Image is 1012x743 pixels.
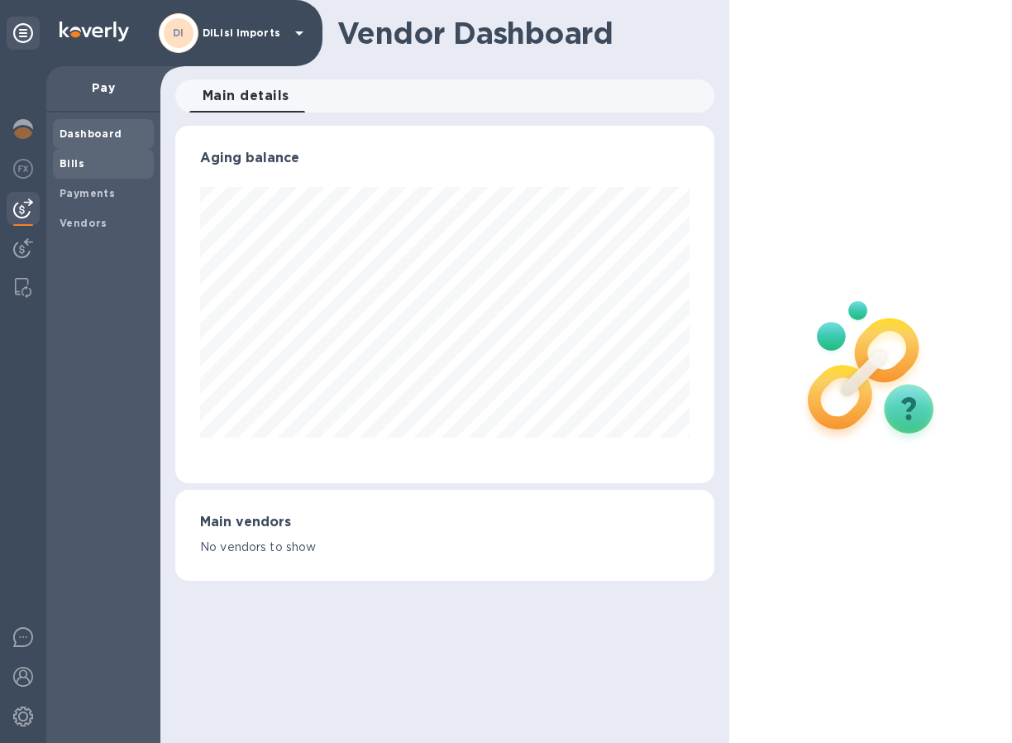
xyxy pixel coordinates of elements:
img: Logo [60,22,129,41]
p: Pay [60,79,147,96]
img: Foreign exchange [13,159,33,179]
span: Main details [203,84,289,108]
div: Unpin categories [7,17,40,50]
p: DiLisi Imports [203,27,285,39]
b: DI [173,26,184,39]
p: No vendors to show [200,539,690,556]
h3: Main vendors [200,515,690,530]
b: Dashboard [60,127,122,140]
h3: Aging balance [200,151,690,166]
b: Bills [60,157,84,170]
h1: Vendor Dashboard [337,16,703,50]
b: Vendors [60,217,107,229]
b: Payments [60,187,115,199]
